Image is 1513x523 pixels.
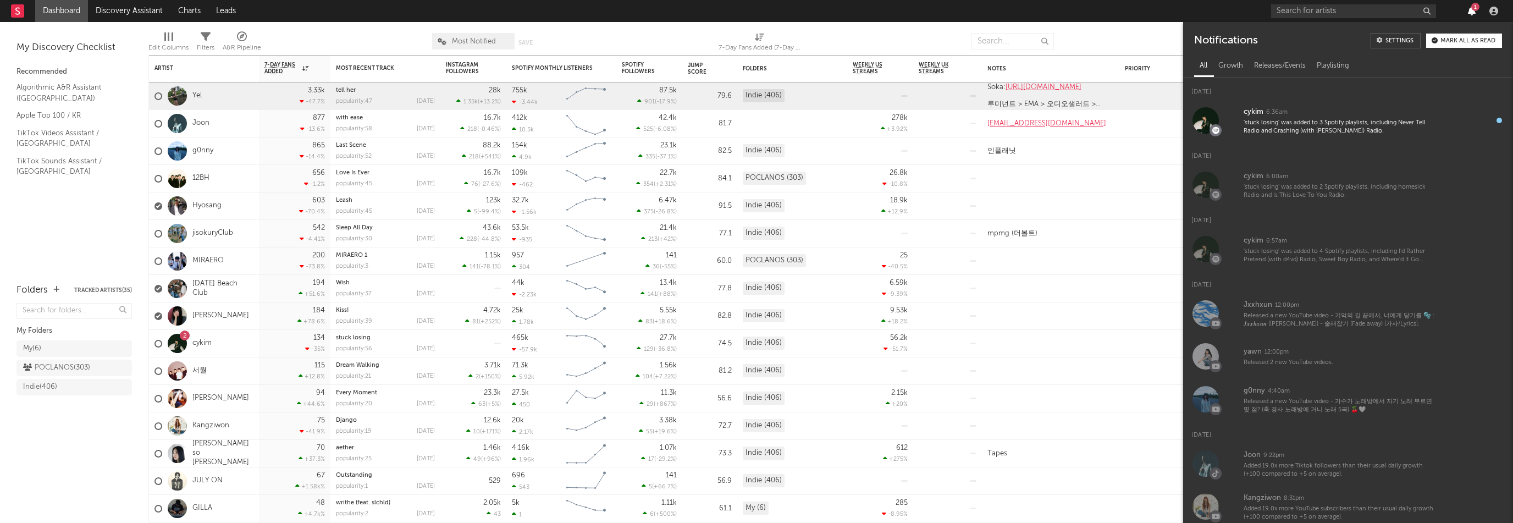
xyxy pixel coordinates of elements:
[654,319,675,325] span: +18.6 %
[1244,462,1437,479] div: Added 19.0x more Tiktok followers than their usual daily growth (+100 compared to +5 on average).
[336,280,435,286] div: Wish
[336,318,372,324] div: popularity: 39
[719,41,801,54] div: 7-Day Fans Added (7-Day Fans Added)
[336,153,372,159] div: popularity: 52
[481,264,499,270] span: -78.1 %
[1371,33,1421,48] a: Settings
[463,99,478,105] span: 1.35k
[512,98,538,106] div: -3.44k
[659,291,675,298] span: +88 %
[512,224,529,232] div: 53.5k
[313,307,325,314] div: 184
[485,252,501,259] div: 1.15k
[465,318,501,325] div: ( )
[512,208,537,216] div: -1.56k
[481,154,499,160] span: +541 %
[743,254,806,267] div: POCLANOS (303)
[743,144,785,157] div: Indie (406)
[23,381,57,394] div: Indie ( 406 )
[336,126,372,132] div: popularity: 58
[16,109,121,122] a: Apple Top 100 / KR
[987,229,1037,238] div: mpmg (더볼트)
[467,208,501,215] div: ( )
[336,170,369,176] a: Love Is Ever
[23,342,41,355] div: My ( 6 )
[637,98,677,105] div: ( )
[417,236,435,242] div: [DATE]
[743,309,785,322] div: Indie (406)
[719,27,801,59] div: 7-Day Fans Added (7-Day Fans Added)
[743,65,825,72] div: Folders
[446,62,484,75] div: Instagram Followers
[660,307,677,314] div: 5.55k
[474,209,477,215] span: 5
[512,126,534,133] div: 10.5k
[892,114,908,122] div: 278k
[300,98,325,105] div: -47.7 %
[881,318,908,325] div: +18.2 %
[1183,206,1513,228] div: [DATE]
[484,114,501,122] div: 16.7k
[1183,335,1513,378] a: yawn12:00pmReleased 2 new YouTube videos.
[644,209,654,215] span: 375
[512,263,530,271] div: 304
[1266,173,1288,181] div: 6:00am
[452,38,496,45] span: Most Notified
[313,224,325,232] div: 542
[1266,237,1287,245] div: 6:57am
[636,125,677,133] div: ( )
[483,142,501,149] div: 88.2k
[1244,312,1437,329] div: Released a new YouTube video - 기억의 길 끝에서, 너에게 닿기를 🫧 : 𝑱𝒙𝒙𝒉𝒙𝒖𝒏 ([PERSON_NAME]) - 술래잡기 (Fade away) ...
[462,153,501,160] div: ( )
[484,169,501,177] div: 16.7k
[561,82,611,110] svg: Chart title
[1213,57,1249,75] div: Growth
[313,114,325,122] div: 877
[460,235,501,243] div: ( )
[336,98,372,104] div: popularity: 47
[264,62,300,75] span: 7-Day Fans Added
[890,169,908,177] div: 26.8k
[469,154,479,160] span: 218
[987,120,1106,127] a: [EMAIL_ADDRESS][DOMAIN_NAME]
[657,154,675,160] span: -37.1 %
[882,263,908,270] div: -40.5 %
[479,99,499,105] span: +13.2 %
[1244,345,1262,359] div: yawn
[456,98,501,105] div: ( )
[561,220,611,247] svg: Chart title
[645,154,655,160] span: 335
[336,263,368,269] div: popularity: 3
[16,284,48,297] div: Folders
[688,90,732,103] div: 79.6
[336,252,367,258] a: MIRAERO 1
[336,280,350,286] a: Wish
[462,263,501,270] div: ( )
[655,181,675,188] span: +2.31 %
[336,417,357,423] a: Django
[312,142,325,149] div: 865
[971,33,1054,49] input: Search...
[467,126,477,133] span: 218
[743,172,806,185] div: POCLANOS (303)
[192,504,212,513] a: GILLA
[512,169,528,177] div: 109k
[512,236,532,243] div: -935
[464,180,501,188] div: ( )
[688,227,732,240] div: 77.1
[16,324,132,338] div: My Folders
[192,311,249,321] a: [PERSON_NAME]
[197,41,214,54] div: Filters
[1183,78,1513,99] div: [DATE]
[417,263,435,269] div: [DATE]
[23,361,90,375] div: POCLANOS ( 303 )
[890,334,908,342] div: 56.2k
[645,319,653,325] span: 83
[489,87,501,94] div: 28k
[300,125,325,133] div: -13.6 %
[512,114,527,122] div: 412k
[1440,38,1495,44] div: Mark all as read
[16,41,132,54] div: My Discovery Checklist
[336,252,435,258] div: MIRAERO 1
[881,208,908,215] div: +12.9 %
